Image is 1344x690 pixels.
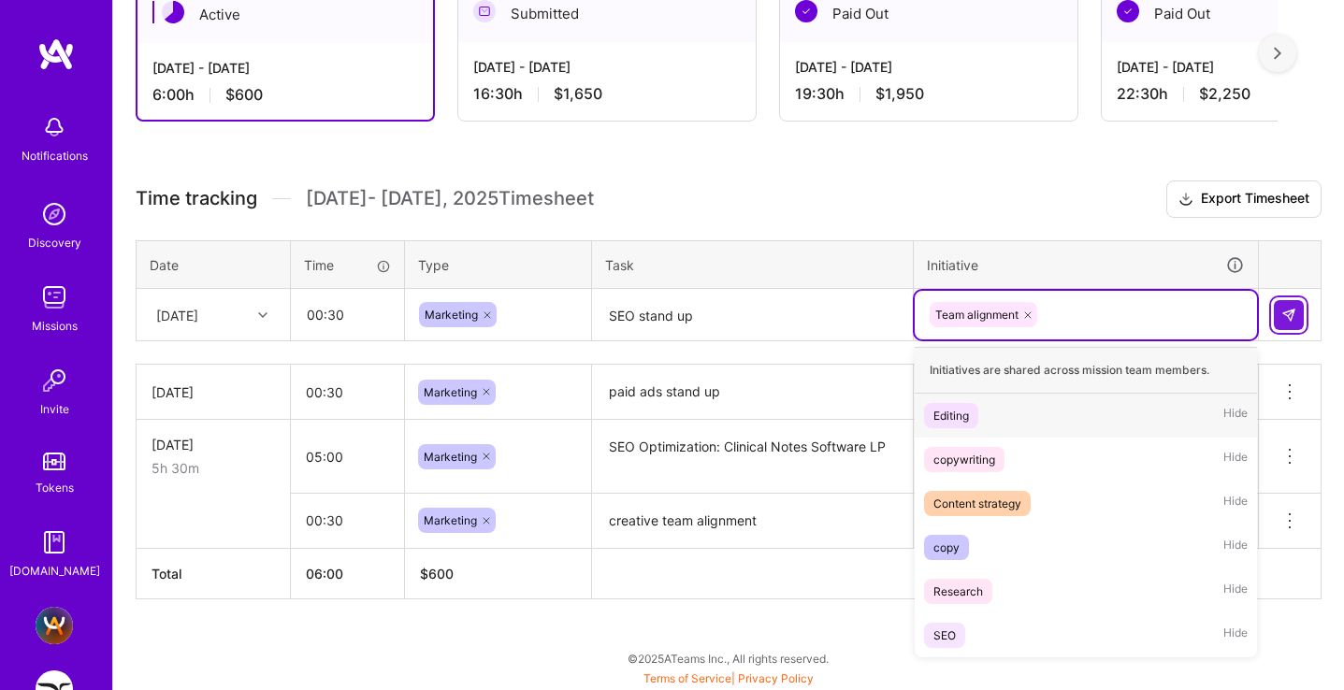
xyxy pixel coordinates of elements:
div: 5h 30m [152,458,275,478]
div: [DATE] [156,305,198,324]
div: Notifications [22,146,88,165]
div: Discovery [28,233,81,252]
div: Editing [933,406,969,425]
div: SEO [933,625,956,645]
div: [DATE] - [DATE] [152,58,418,78]
input: HH:MM [291,367,404,417]
th: Type [405,240,592,289]
span: Hide [1223,579,1248,604]
input: HH:MM [291,432,404,482]
textarea: SEO stand up [594,291,911,340]
div: copy [933,538,960,557]
a: A.Team - Full-stack Demand Growth team! [31,607,78,644]
span: Marketing [424,450,477,464]
div: [DATE] [152,435,275,454]
span: Marketing [424,513,477,527]
span: Hide [1223,403,1248,428]
span: $1,950 [875,84,924,104]
th: Date [137,240,291,289]
img: bell [36,108,73,146]
th: Task [592,240,914,289]
div: Time [304,255,391,275]
div: Invite [40,399,69,419]
div: © 2025 ATeams Inc., All rights reserved. [112,635,1344,682]
img: guide book [36,524,73,561]
span: | [643,671,814,685]
div: Research [933,582,983,601]
img: teamwork [36,279,73,316]
div: [DOMAIN_NAME] [9,561,100,581]
img: discovery [36,195,73,233]
img: right [1274,47,1281,60]
textarea: creative team alignment [594,496,911,547]
span: $2,250 [1199,84,1250,104]
span: Marketing [425,308,478,322]
span: Marketing [424,385,477,399]
i: icon Chevron [258,310,267,320]
div: Initiative [927,254,1245,276]
div: 6:00 h [152,85,418,105]
textarea: SEO Optimization: Clinical Notes Software LP [594,422,911,492]
span: [DATE] - [DATE] , 2025 Timesheet [306,187,594,210]
textarea: paid ads stand up [594,367,911,418]
div: Missions [32,316,78,336]
img: Submit [1281,308,1296,323]
img: tokens [43,453,65,470]
span: Time tracking [136,187,257,210]
img: logo [37,37,75,71]
div: [DATE] - [DATE] [795,57,1062,77]
img: Invite [36,362,73,399]
div: 19:30 h [795,84,1062,104]
div: Content strategy [933,494,1021,513]
a: Terms of Service [643,671,731,685]
span: Hide [1223,623,1248,648]
div: Tokens [36,478,74,497]
span: $ 600 [420,566,454,582]
th: 06:00 [291,548,405,598]
span: Team alignment [935,308,1019,322]
div: 16:30 h [473,84,741,104]
input: HH:MM [292,290,403,339]
i: icon Download [1178,190,1193,209]
img: A.Team - Full-stack Demand Growth team! [36,607,73,644]
span: Hide [1223,447,1248,472]
div: copywriting [933,450,995,469]
a: Privacy Policy [738,671,814,685]
div: [DATE] - [DATE] [473,57,741,77]
div: null [1274,300,1306,330]
th: Total [137,548,291,598]
input: HH:MM [291,496,404,545]
span: Hide [1223,491,1248,516]
button: Export Timesheet [1166,180,1322,218]
div: [DATE] [152,382,275,402]
span: $1,650 [554,84,602,104]
span: Hide [1223,535,1248,560]
div: Initiatives are shared across mission team members. [915,347,1257,394]
span: $600 [225,85,263,105]
img: Active [162,1,184,23]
